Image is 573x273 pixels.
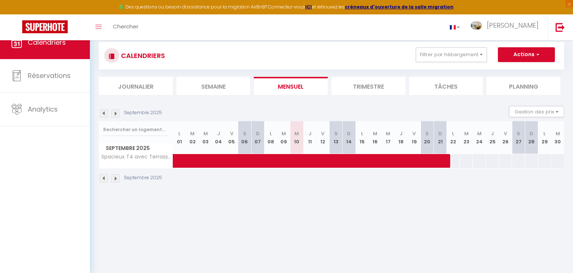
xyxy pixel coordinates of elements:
[486,121,499,154] th: 25
[368,121,381,154] th: 16
[465,14,548,40] a: ... [PERSON_NAME]
[551,121,564,154] th: 30
[277,121,290,154] th: 09
[103,123,169,136] input: Rechercher un logement...
[491,130,494,137] abbr: J
[99,143,173,154] span: Septembre 2025
[361,130,363,137] abbr: L
[321,130,324,137] abbr: V
[282,130,286,137] abbr: M
[512,121,525,154] th: 27
[203,130,208,137] abbr: M
[334,130,338,137] abbr: S
[409,77,483,95] li: Tâches
[517,130,520,137] abbr: S
[421,121,434,154] th: 20
[498,47,555,62] button: Actions
[217,130,220,137] abbr: J
[238,121,251,154] th: 06
[28,105,58,114] span: Analytics
[538,121,551,154] th: 29
[509,106,564,117] button: Gestion des prix
[460,121,473,154] th: 23
[251,121,264,154] th: 07
[178,130,181,137] abbr: L
[347,130,351,137] abbr: D
[464,130,469,137] abbr: M
[243,130,246,137] abbr: S
[316,121,329,154] th: 12
[176,77,250,95] li: Semaine
[331,77,405,95] li: Trimestre
[264,121,277,154] th: 08
[471,21,482,30] img: ...
[425,130,429,137] abbr: S
[408,121,421,154] th: 19
[124,174,162,181] p: Septembre 2025
[499,121,512,154] th: 26
[416,47,487,62] button: Filtrer par hébergement
[438,130,442,137] abbr: D
[290,121,303,154] th: 10
[230,130,233,137] abbr: V
[486,77,560,95] li: Planning
[199,121,212,154] th: 03
[452,130,454,137] abbr: L
[124,109,162,116] p: Septembre 2025
[99,77,173,95] li: Journalier
[294,130,299,137] abbr: M
[119,47,165,64] h3: CALENDRIERS
[225,121,238,154] th: 05
[343,121,355,154] th: 14
[256,130,260,137] abbr: D
[504,130,507,137] abbr: V
[190,130,195,137] abbr: M
[309,130,311,137] abbr: J
[386,130,390,137] abbr: M
[212,121,225,154] th: 04
[395,121,408,154] th: 18
[373,130,377,137] abbr: M
[270,130,272,137] abbr: L
[382,121,395,154] th: 17
[543,130,546,137] abbr: L
[113,23,138,30] span: Chercher
[412,130,416,137] abbr: V
[305,4,312,10] a: ICI
[477,130,482,137] abbr: M
[28,71,71,80] span: Réservations
[530,130,533,137] abbr: D
[525,121,538,154] th: 28
[355,121,368,154] th: 15
[186,121,199,154] th: 02
[28,38,66,47] span: Calendriers
[330,121,343,154] th: 13
[473,121,486,154] th: 24
[487,21,539,30] span: [PERSON_NAME]
[22,20,68,33] img: Super Booking
[400,130,402,137] abbr: J
[254,77,328,95] li: Mensuel
[303,121,316,154] th: 11
[556,23,565,32] img: logout
[107,14,144,40] a: Chercher
[447,121,460,154] th: 22
[556,130,560,137] abbr: M
[434,121,447,154] th: 21
[100,154,174,160] span: Spacieux T4 avec Terrasses à Lons
[345,4,454,10] a: créneaux d'ouverture de la salle migration
[173,121,186,154] th: 01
